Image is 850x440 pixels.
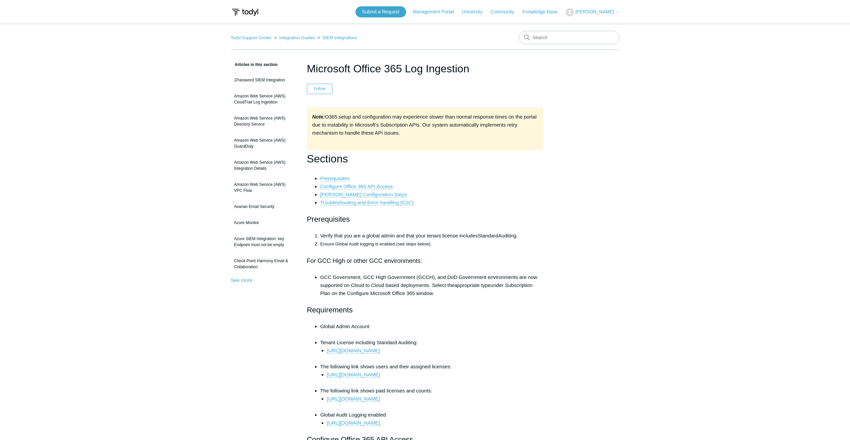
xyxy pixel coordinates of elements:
span: appropriate type [454,282,491,288]
a: [URL][DOMAIN_NAME] [327,396,380,402]
a: [URL][DOMAIN_NAME] [327,420,380,426]
a: Integration Guides [279,35,315,40]
a: Amazon Web Service (AWS) CloudTrail Log Ingestion [231,90,297,108]
a: Amazon Web Service (AWS) GuardDuty [231,134,297,153]
strong: Note: [312,114,325,120]
h2: Requirements [307,304,543,316]
li: Global Admin Account [320,322,543,339]
a: [PERSON_NAME] Configuration Steps [320,192,407,198]
a: Avanan Email Security [231,200,297,213]
span: For GCC High or other GCC environments: [307,258,422,264]
h1: Microsoft Office 365 Log Ingestion [307,61,543,77]
a: Knowledge Base [522,8,564,15]
a: See more [231,277,253,283]
span: . [516,233,518,238]
span: Auditing [498,233,516,238]
h2: Prerequisites [307,213,543,225]
span: [PERSON_NAME] [575,9,614,14]
span: GCC Government, GCC High Government (GCCH), and DoD Government environments are now supported on ... [320,274,537,288]
span: under Subscription Plan on the Configure Microsoft Office 365 window. [320,282,533,296]
li: Integration Guides [273,35,316,40]
a: Amazon Web Service (AWS) Directory Service [231,112,297,131]
a: Amazon Web Service (AWS) Integration Details [231,156,297,175]
a: Azure SIEM Integration: key Endpoint must not be empty [231,232,297,251]
a: Management Portal [413,8,460,15]
h1: Sections [307,150,543,167]
button: [PERSON_NAME] [566,8,619,16]
a: Submit a Request [355,6,406,17]
li: Global Audit Logging enabled [320,411,543,427]
li: The following link shows users and their assigned licenses: [320,363,543,387]
a: 1Password SIEM Integration [231,74,297,86]
span: Standard [478,233,498,238]
a: Amazon Web Service (AWS) VPC Flow [231,178,297,197]
li: SIEM Integrations [316,35,357,40]
span: Verify that you are a global admin and that your tenant license includes [320,233,478,238]
a: Azure Monitor [231,216,297,229]
a: Community [491,8,521,15]
li: Tenant License including Standard Auditing: [320,339,543,363]
button: Follow Article [307,84,333,94]
a: Troubleshooting and Error handling (C2C) [320,200,414,206]
a: Check Point Harmony Email & Collaboration [231,254,297,273]
a: [URL][DOMAIN_NAME] [327,348,380,354]
input: Search [519,31,619,44]
a: University [462,8,489,15]
a: SIEM Integrations [323,35,357,40]
span: Ensure Global Audit logging is enabled (see steps below). [320,241,432,246]
a: Todyl Support Center [231,35,272,40]
a: Configure Office 365 API Access [320,184,393,190]
li: Todyl Support Center [231,35,273,40]
img: Todyl Support Center Help Center home page [231,6,259,18]
div: O365 setup and configuration may experience slower than normal response times on the portal due t... [307,107,543,150]
span: Articles in this section [231,62,278,67]
a: [URL][DOMAIN_NAME] [327,372,380,378]
li: The following link shows paid licenses and counts: [320,387,543,411]
a: Prerequisites [320,175,350,181]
